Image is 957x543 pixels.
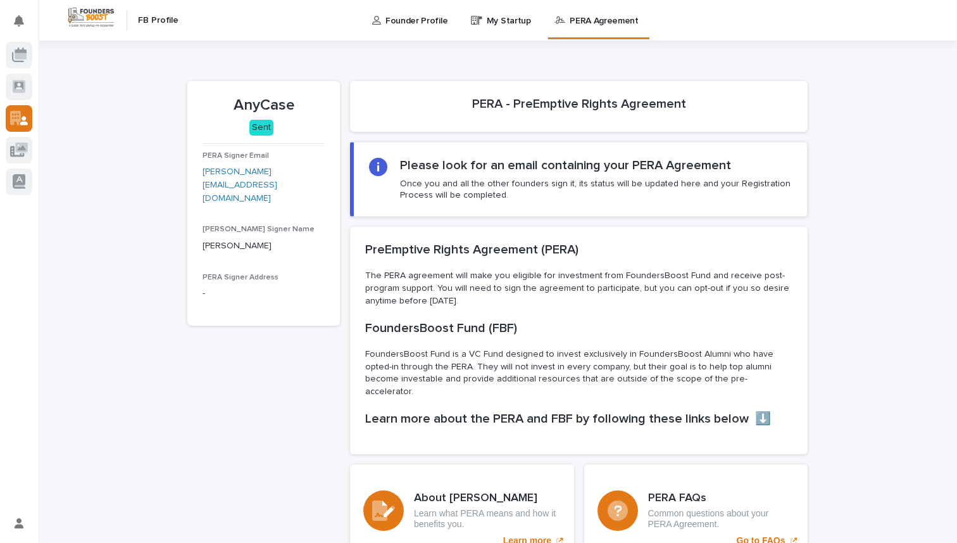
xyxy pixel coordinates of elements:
strong: Learn more about the PERA and FBF by following these links below ⬇️ [365,412,771,425]
h3: About [PERSON_NAME] [414,492,561,506]
p: FoundersBoost Fund is a VC Fund designed to invest exclusively in FoundersBoost Alumni who have o... [365,348,792,399]
span: PERA Signer Address [203,274,278,281]
span: [PERSON_NAME] Signer Name [203,226,315,233]
p: Common questions about your PERA Agreement. [648,508,795,530]
h2: Please look for an email containing your PERA Agreement [400,158,731,173]
p: Once you and all the other founders sign it, its status will be updated here and your Registratio... [400,178,792,201]
span: PERA Signer Email [203,152,269,160]
p: AnyCase [203,96,325,115]
strong: PreEmptive Rights Agreement (PERA) [365,243,579,256]
a: [PERSON_NAME][EMAIL_ADDRESS][DOMAIN_NAME] [203,167,277,203]
p: Learn what PERA means and how it benefits you. [414,508,561,530]
h2: FB Profile [138,15,178,26]
button: Notifications [6,8,32,34]
strong: FoundersBoost Fund (FBF) [365,322,517,335]
p: [PERSON_NAME] [203,240,325,253]
div: Notifications [16,15,32,35]
h2: PERA - PreEmptive Rights Agreement [472,96,686,112]
p: - [203,287,325,300]
h3: PERA FAQs [648,492,795,506]
img: Workspace Logo [66,6,116,29]
div: Sent [249,120,273,136]
p: The PERA agreement will make you eligible for investment from FoundersBoost Fund and receive post... [365,270,792,308]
